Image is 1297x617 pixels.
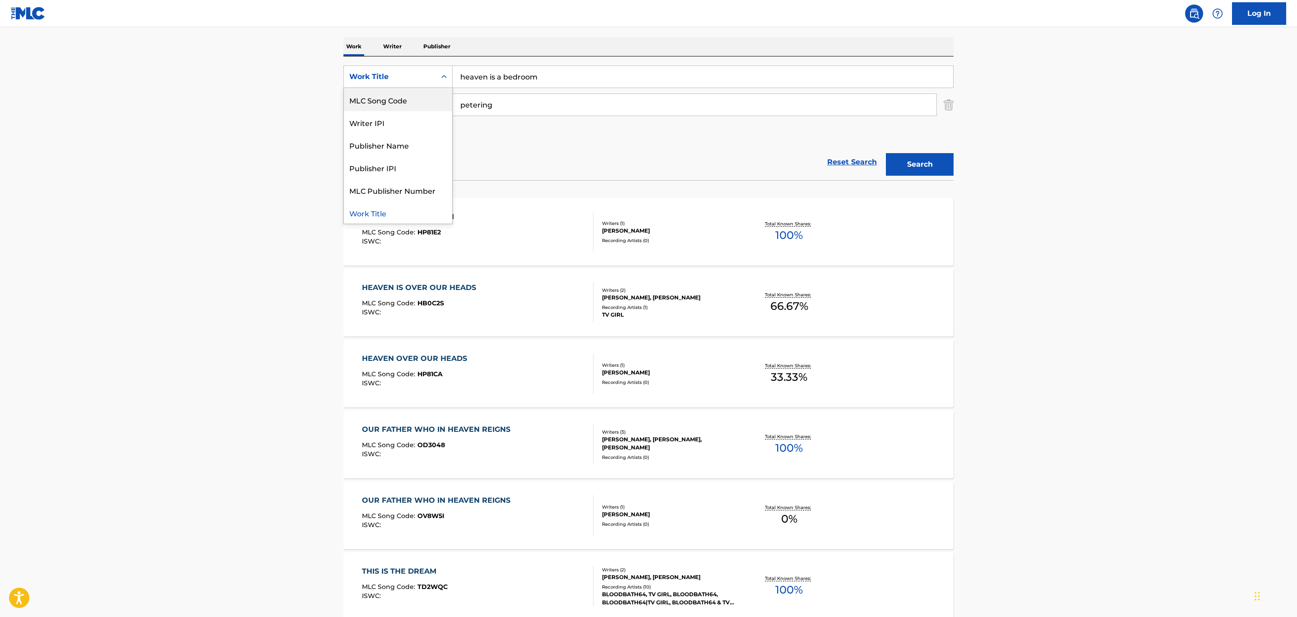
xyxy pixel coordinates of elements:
div: [PERSON_NAME], [PERSON_NAME] [602,294,738,302]
div: Work Title [344,201,452,224]
span: 33.33 % [771,369,807,385]
span: ISWC : [362,521,383,529]
div: Drag [1255,583,1260,610]
span: MLC Song Code : [362,512,417,520]
p: Work [343,37,364,56]
span: MLC Song Code : [362,583,417,591]
a: HEAVEN IS OVER OUR HEADSMLC Song Code:HB0C2SISWC:Writers (2)[PERSON_NAME], [PERSON_NAME]Recording... [343,269,954,337]
span: 100 % [775,440,803,456]
div: HEAVEN OVER OUR HEADS [362,353,472,364]
span: ISWC : [362,379,383,387]
div: Writer IPI [344,111,452,134]
span: OD3048 [417,441,445,449]
span: ISWC : [362,237,383,245]
span: 100 % [775,227,803,243]
div: Recording Artists ( 1 ) [602,304,738,311]
a: OUR FATHER WHO IN HEAVEN REIGNSMLC Song Code:OV8W5IISWC:Writers (1)[PERSON_NAME]Recording Artists... [343,481,954,549]
form: Search Form [343,65,954,180]
div: Recording Artists ( 10 ) [602,584,738,590]
span: MLC Song Code : [362,370,417,378]
img: help [1212,8,1223,19]
div: HEAVEN IS OVER OUR HEADS [362,282,481,293]
div: MLC Publisher Number [344,179,452,201]
span: TD2WQC [417,583,448,591]
img: Delete Criterion [944,93,954,116]
img: MLC Logo [11,7,46,20]
p: Total Known Shares: [765,575,813,582]
a: OUR FATHER WHO IN HEAVEN REIGNSMLC Song Code:OD3048ISWC:Writers (3)[PERSON_NAME], [PERSON_NAME], ... [343,411,954,478]
div: THIS IS THE DREAM [362,566,448,577]
p: Total Known Shares: [765,291,813,298]
div: Recording Artists ( 0 ) [602,379,738,386]
div: Recording Artists ( 0 ) [602,454,738,461]
span: MLC Song Code : [362,299,417,307]
span: MLC Song Code : [362,441,417,449]
div: Recording Artists ( 0 ) [602,521,738,528]
p: Total Known Shares: [765,362,813,369]
div: BLOODBATH64, TV GIRL, BLOODBATH64, BLOODBATH64|TV GIRL, BLOODBATH64 & TV GIRL, BLOODBATH64 [602,590,738,607]
div: [PERSON_NAME] [602,369,738,377]
img: search [1189,8,1200,19]
span: ISWC : [362,308,383,316]
div: [PERSON_NAME] [602,227,738,235]
p: Total Known Shares: [765,220,813,227]
div: Publisher Name [344,134,452,156]
div: [PERSON_NAME], [PERSON_NAME] [602,573,738,581]
button: Search [886,153,954,176]
span: MLC Song Code : [362,228,417,236]
span: ISWC : [362,450,383,458]
p: Writer [380,37,404,56]
span: ISWC : [362,592,383,600]
div: Writers ( 2 ) [602,566,738,573]
div: [PERSON_NAME], [PERSON_NAME], [PERSON_NAME] [602,435,738,452]
p: Publisher [421,37,453,56]
p: Total Known Shares: [765,504,813,511]
span: OV8W5I [417,512,445,520]
span: HP81E2 [417,228,441,236]
a: Public Search [1185,5,1203,23]
div: Writers ( 1 ) [602,220,738,227]
div: Writers ( 1 ) [602,362,738,369]
div: TV GIRL [602,311,738,319]
div: OUR FATHER WHO IN HEAVEN REIGNS [362,495,515,506]
div: Help [1209,5,1227,23]
a: HEAVEN OVER OUR HEADSMLC Song Code:HP81CAISWC:Writers (1)[PERSON_NAME]Recording Artists (0)Total ... [343,340,954,407]
div: Writers ( 2 ) [602,287,738,294]
div: Publisher IPI [344,156,452,179]
span: 100 % [775,582,803,598]
p: Total Known Shares: [765,433,813,440]
div: Recording Artists ( 0 ) [602,237,738,244]
span: 0 % [781,511,797,527]
span: HP81CA [417,370,443,378]
div: [PERSON_NAME] [602,510,738,519]
a: HEAVEN IS A BEDROOMMLC Song Code:HP81E2ISWC:Writers (1)[PERSON_NAME]Recording Artists (0)Total Kn... [343,198,954,266]
a: Reset Search [823,152,881,172]
div: Writers ( 3 ) [602,429,738,435]
span: 66.67 % [770,298,808,314]
div: Writers ( 1 ) [602,504,738,510]
div: Work Title [349,71,431,82]
div: OUR FATHER WHO IN HEAVEN REIGNS [362,424,515,435]
iframe: Chat Widget [1252,574,1297,617]
span: HB0C2S [417,299,444,307]
a: Log In [1232,2,1286,25]
div: MLC Song Code [344,89,452,111]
